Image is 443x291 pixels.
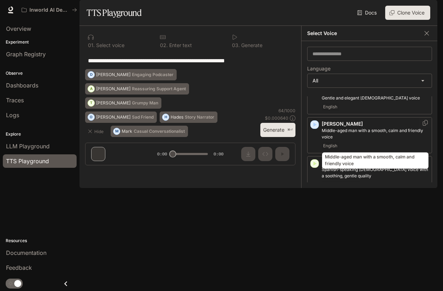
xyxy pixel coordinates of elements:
p: Language [307,66,331,71]
p: [PERSON_NAME] [96,101,131,105]
button: MMarkCasual Conversationalist [111,126,188,137]
div: All [308,74,432,87]
p: Inworld AI Demos [29,7,69,13]
p: Select voice [95,43,124,48]
button: Clone Voice [385,6,430,20]
p: ⌘⏎ [287,128,293,132]
p: Gentle and elegant female voice [322,95,429,101]
p: [PERSON_NAME] [322,120,429,127]
div: H [162,112,169,123]
div: T [88,97,94,109]
p: Engaging Podcaster [132,73,173,77]
button: HHadesStory Narrator [160,112,217,123]
button: Hide [85,126,108,137]
p: Reassuring Support Agent [132,87,186,91]
div: Middle-aged man with a smooth, calm and friendly voice [322,153,428,169]
p: Middle-aged man with a smooth, calm and friendly voice [322,127,429,140]
p: 0 1 . [88,43,95,48]
button: Copy Voice ID [422,120,429,126]
p: 0 2 . [160,43,168,48]
button: Generate⌘⏎ [260,123,295,137]
p: Enter text [168,43,192,48]
p: Casual Conversationalist [134,129,185,133]
div: O [88,112,94,123]
a: Docs [356,6,380,20]
p: Sad Friend [132,115,154,119]
p: Mark [122,129,132,133]
p: [PERSON_NAME] [96,73,131,77]
div: M [113,126,120,137]
button: T[PERSON_NAME]Grumpy Man [85,97,161,109]
p: Hades [171,115,183,119]
p: [PERSON_NAME] [96,115,131,119]
button: All workspaces [18,3,80,17]
h1: TTS Playground [87,6,142,20]
span: Spanish (Español) [322,181,360,189]
div: D [88,69,94,80]
p: [PERSON_NAME] [96,87,131,91]
button: D[PERSON_NAME]Engaging Podcaster [85,69,177,80]
p: Spanish-speaking male voice with a soothing, gentle quality [322,166,429,179]
p: Grumpy Man [132,101,158,105]
button: A[PERSON_NAME]Reassuring Support Agent [85,83,189,95]
p: Generate [240,43,262,48]
span: English [322,103,339,111]
div: A [88,83,94,95]
p: 0 3 . [232,43,240,48]
p: Story Narrator [185,115,214,119]
span: English [322,142,339,150]
button: O[PERSON_NAME]Sad Friend [85,112,157,123]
